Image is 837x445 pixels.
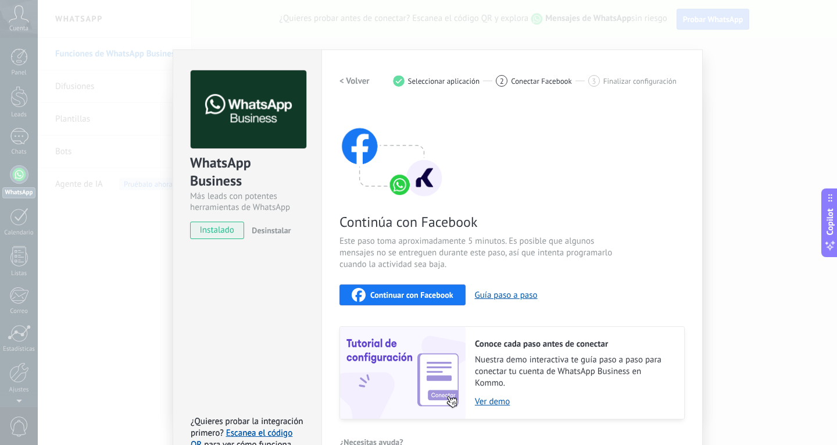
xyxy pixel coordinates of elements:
span: Seleccionar aplicación [408,77,480,86]
button: Desinstalar [247,222,291,239]
button: Guía paso a paso [475,290,538,301]
span: Copilot [824,208,836,235]
span: Nuestra demo interactiva te guía paso a paso para conectar tu cuenta de WhatsApp Business en Kommo. [475,354,673,389]
h2: Conoce cada paso antes de conectar [475,339,673,350]
img: connect with facebook [339,105,444,198]
span: instalado [191,222,244,239]
span: ¿Quieres probar la integración primero? [191,416,303,439]
h2: < Volver [339,76,370,87]
span: Continuar con Facebook [370,291,453,299]
span: Continúa con Facebook [339,213,616,231]
span: Finalizar configuración [603,77,677,86]
a: Ver demo [475,396,673,407]
span: Desinstalar [252,225,291,236]
div: Más leads con potentes herramientas de WhatsApp [190,191,305,213]
span: 3 [592,76,596,86]
button: Continuar con Facebook [339,284,466,305]
button: < Volver [339,70,370,91]
span: 2 [500,76,504,86]
span: Este paso toma aproximadamente 5 minutos. Es posible que algunos mensajes no se entreguen durante... [339,236,616,270]
span: Conectar Facebook [511,77,572,86]
img: logo_main.png [191,70,306,149]
div: WhatsApp Business [190,154,305,191]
